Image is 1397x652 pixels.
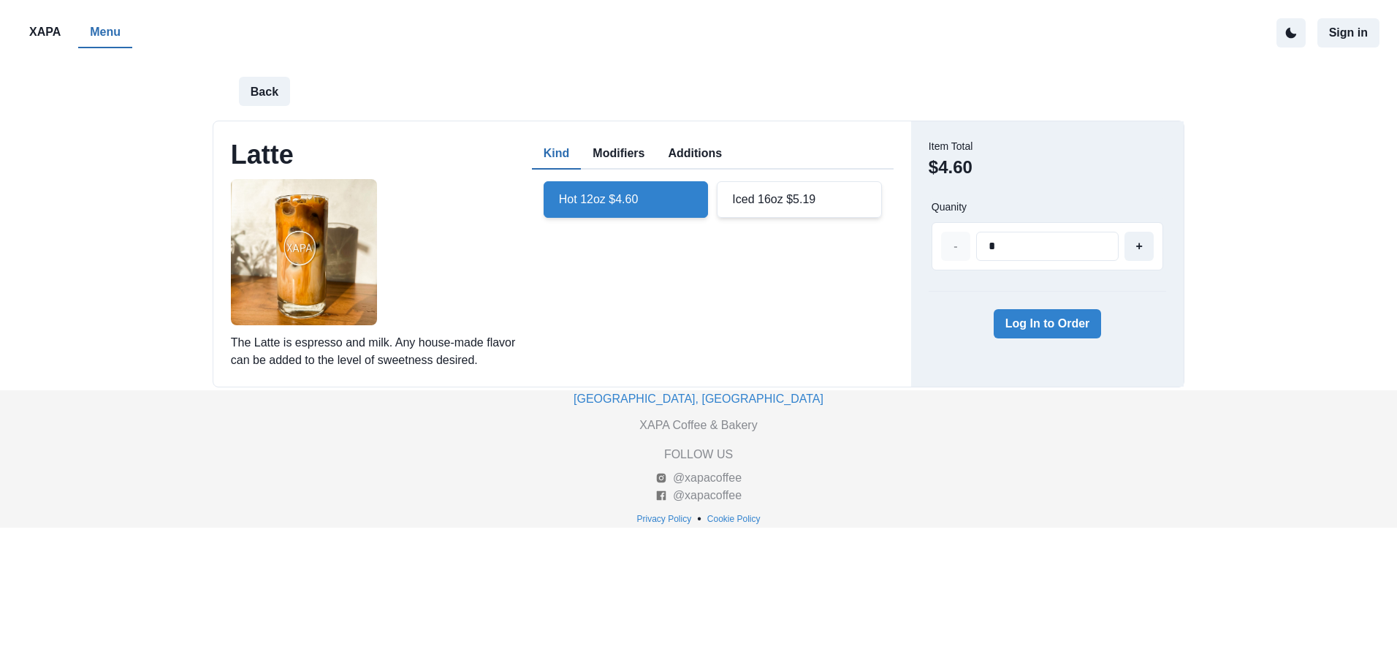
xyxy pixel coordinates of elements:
[231,139,294,170] h2: Latte
[717,181,882,218] div: Iced 16oz $5.19
[655,469,742,487] a: @xapacoffee
[994,309,1102,338] button: Log In to Order
[941,232,970,261] button: -
[637,512,692,526] p: Privacy Policy
[655,487,742,504] a: @xapacoffee
[697,510,701,528] p: •
[231,334,523,369] p: The Latte is espresso and milk. Any house-made flavor can be added to the level of sweetness desi...
[707,512,761,526] p: Cookie Policy
[29,23,61,41] p: XAPA
[532,139,582,170] button: Kind
[1124,232,1154,261] button: +
[239,77,290,106] button: Back
[639,417,757,434] p: XAPA Coffee & Bakery
[929,139,972,154] dt: Item Total
[574,393,823,405] a: [GEOGRAPHIC_DATA], [GEOGRAPHIC_DATA]
[664,446,733,463] p: FOLLOW US
[1276,18,1306,48] button: active dark theme mode
[929,154,972,181] dd: $4.60
[656,139,734,170] button: Additions
[1317,18,1379,48] button: Sign in
[544,181,709,218] div: Hot 12oz $4.60
[90,23,121,41] p: Menu
[231,179,377,325] img: original.jpeg
[581,139,656,170] button: Modifiers
[932,201,967,213] p: Quanity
